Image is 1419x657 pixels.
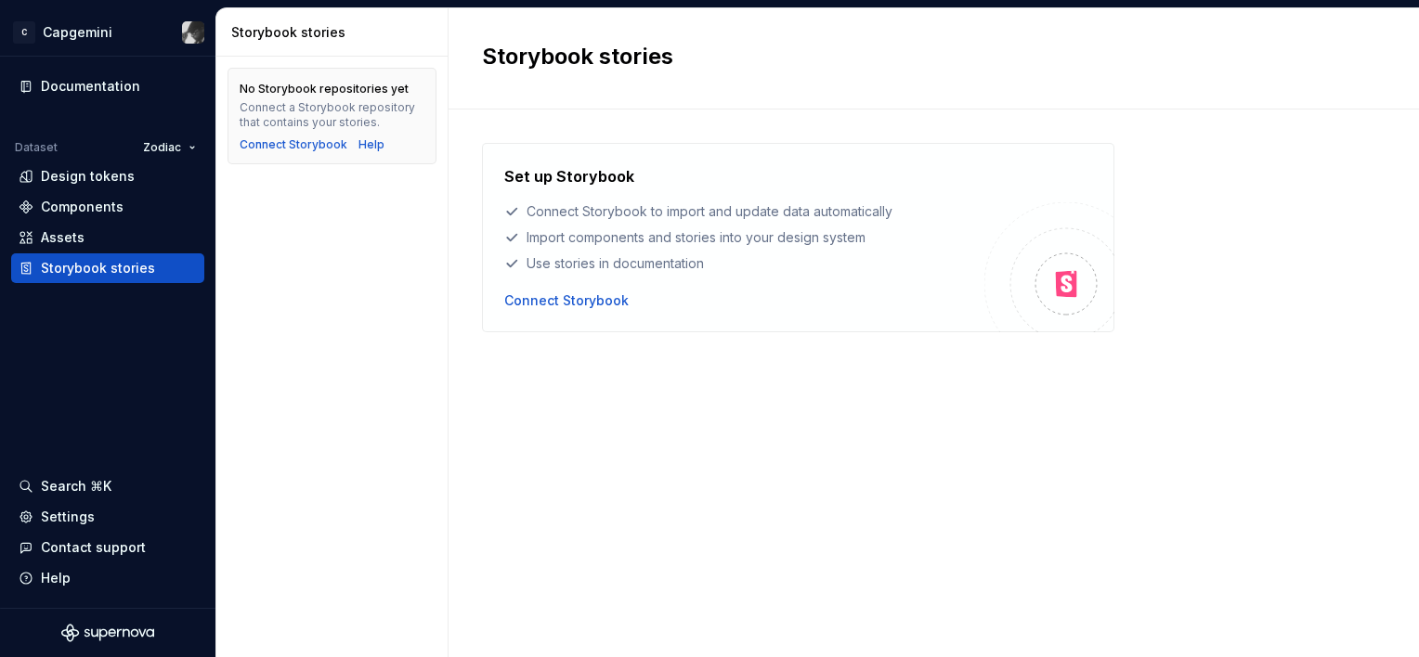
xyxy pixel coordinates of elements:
[11,563,204,593] button: Help
[240,137,347,152] button: Connect Storybook
[231,23,440,42] div: Storybook stories
[41,259,155,277] div: Storybook stories
[504,228,984,247] div: Import components and stories into your design system
[504,202,984,221] div: Connect Storybook to import and update data automatically
[504,291,629,310] button: Connect Storybook
[11,71,204,101] a: Documentation
[11,253,204,283] a: Storybook stories
[41,77,140,96] div: Documentation
[358,137,384,152] a: Help
[143,140,181,155] span: Zodiac
[182,21,204,44] img: Arnaud
[504,165,634,187] h4: Set up Storybook
[504,254,984,273] div: Use stories in documentation
[11,502,204,532] a: Settings
[43,23,112,42] div: Capgemini
[15,140,58,155] div: Dataset
[41,228,85,247] div: Assets
[41,569,71,587] div: Help
[11,192,204,222] a: Components
[41,167,135,186] div: Design tokens
[11,223,204,252] a: Assets
[41,508,95,526] div: Settings
[11,471,204,501] button: Search ⌘K
[13,21,35,44] div: C
[11,533,204,562] button: Contact support
[41,477,111,496] div: Search ⌘K
[41,198,124,216] div: Components
[41,538,146,557] div: Contact support
[11,161,204,191] a: Design tokens
[61,624,154,642] svg: Supernova Logo
[240,100,424,130] div: Connect a Storybook repository that contains your stories.
[240,82,409,97] div: No Storybook repositories yet
[4,12,212,52] button: CCapgeminiArnaud
[135,135,204,161] button: Zodiac
[482,42,1363,71] h2: Storybook stories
